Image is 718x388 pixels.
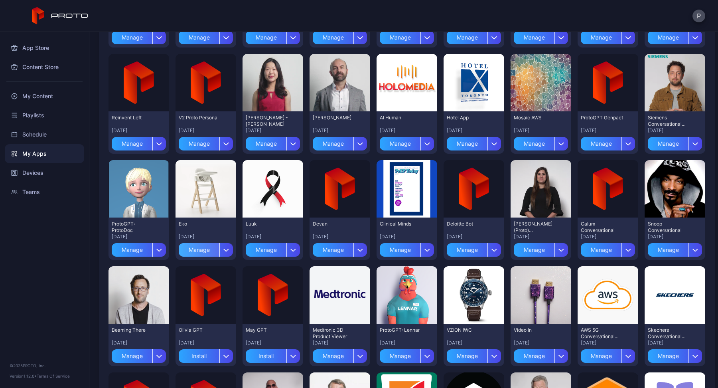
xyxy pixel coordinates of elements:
[313,221,357,227] div: Devan
[5,163,84,182] div: Devices
[313,346,367,363] button: Manage
[447,134,501,150] button: Manage
[10,362,79,369] div: © 2025 PROTO, Inc.
[5,87,84,106] a: My Content
[5,57,84,77] a: Content Store
[648,340,702,346] div: [DATE]
[648,240,702,257] button: Manage
[581,115,625,121] div: ProtoGPT Genpact
[112,346,166,363] button: Manage
[246,221,290,227] div: Luuk
[447,234,501,240] div: [DATE]
[112,127,166,134] div: [DATE]
[380,346,434,363] button: Manage
[447,31,487,44] div: Manage
[380,115,424,121] div: AI Human
[514,31,554,44] div: Manage
[246,234,300,240] div: [DATE]
[648,31,688,44] div: Manage
[112,340,166,346] div: [DATE]
[112,221,156,234] div: ProtoGPT: ProtoDoc
[447,240,501,257] button: Manage
[313,340,367,346] div: [DATE]
[179,340,233,346] div: [DATE]
[112,349,152,363] div: Manage
[5,182,84,202] a: Teams
[514,340,568,346] div: [DATE]
[179,127,233,134] div: [DATE]
[5,125,84,144] a: Schedule
[447,115,491,121] div: Hotel App
[313,243,353,257] div: Manage
[380,31,420,44] div: Manage
[179,327,223,333] div: Olivia GPT
[581,234,635,240] div: [DATE]
[112,327,156,333] div: Beaming There
[581,243,621,257] div: Manage
[447,346,501,363] button: Manage
[112,115,156,121] div: Reinvent Left
[380,243,420,257] div: Manage
[380,327,424,333] div: ProtoGPT: Lennar
[112,28,166,44] button: Manage
[10,374,37,378] span: Version 1.12.0 •
[179,346,233,363] button: Install
[380,28,434,44] button: Manage
[648,115,692,127] div: Siemens Conversational Persona - (Proto Internal)
[514,240,568,257] button: Manage
[447,349,487,363] div: Manage
[514,221,558,234] div: Amelia (Proto) Conversational Persona
[112,31,152,44] div: Manage
[246,340,300,346] div: [DATE]
[648,28,702,44] button: Manage
[581,31,621,44] div: Manage
[581,221,625,234] div: Calum Conversational
[692,10,705,22] button: P
[648,234,702,240] div: [DATE]
[313,137,353,150] div: Manage
[179,134,233,150] button: Manage
[179,28,233,44] button: Manage
[112,137,152,150] div: Manage
[648,327,692,340] div: Skechers Conversational Persona
[380,234,434,240] div: [DATE]
[179,349,219,363] div: Install
[648,137,688,150] div: Manage
[581,137,621,150] div: Manage
[313,327,357,340] div: Medtronic 3D Product Viewer
[581,28,635,44] button: Manage
[5,144,84,163] a: My Apps
[648,346,702,363] button: Manage
[313,240,367,257] button: Manage
[246,127,300,134] div: [DATE]
[179,115,223,121] div: V2 Proto Persona
[380,349,420,363] div: Manage
[514,134,568,150] button: Manage
[380,134,434,150] button: Manage
[313,28,367,44] button: Manage
[179,221,223,227] div: Eko
[581,346,635,363] button: Manage
[581,349,621,363] div: Manage
[514,115,558,121] div: Mosaic AWS
[179,137,219,150] div: Manage
[246,243,286,257] div: Manage
[380,221,424,227] div: Clinical Minds
[179,31,219,44] div: Manage
[5,38,84,57] div: App Store
[313,349,353,363] div: Manage
[447,221,491,227] div: Deloitte Bot
[313,115,357,121] div: Bain - Adam Persona
[581,134,635,150] button: Manage
[514,243,554,257] div: Manage
[179,234,233,240] div: [DATE]
[246,115,290,127] div: Bain - Jennie Persona
[648,243,688,257] div: Manage
[514,137,554,150] div: Manage
[37,374,70,378] a: Terms Of Service
[313,31,353,44] div: Manage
